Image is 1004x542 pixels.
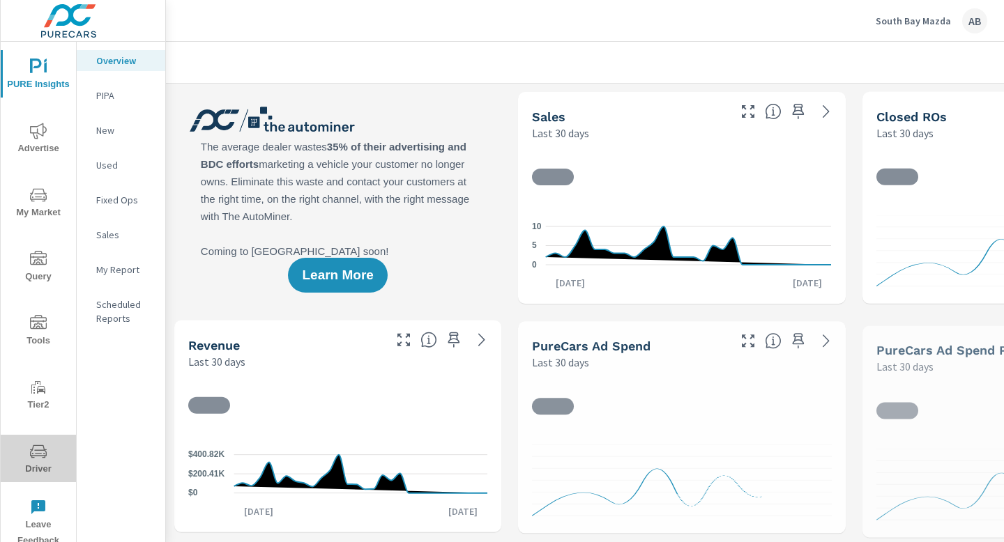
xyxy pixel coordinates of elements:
p: Scheduled Reports [96,297,154,325]
div: Scheduled Reports [77,294,165,329]
a: See more details in report [815,100,837,123]
p: Last 30 days [532,354,589,371]
span: Tier2 [5,379,72,413]
p: [DATE] [234,504,283,518]
p: South Bay Mazda [876,15,951,27]
h5: PureCars Ad Spend [532,339,651,353]
div: New [77,120,165,141]
text: 5 [532,241,537,251]
a: See more details in report [471,329,493,351]
span: Save this to your personalized report [787,330,809,352]
p: My Report [96,263,154,277]
button: Make Fullscreen [393,329,415,351]
p: Overview [96,54,154,68]
p: Last 30 days [876,125,934,141]
div: Fixed Ops [77,189,165,210]
button: Learn More [288,258,387,293]
span: Query [5,251,72,285]
div: Overview [77,50,165,71]
p: PIPA [96,88,154,102]
h5: Revenue [188,338,240,353]
button: Make Fullscreen [737,100,759,123]
p: Last 30 days [532,125,589,141]
div: PIPA [77,85,165,106]
span: Total sales revenue over the selected date range. [Source: This data is sourced from the dealer’s... [420,332,437,348]
text: $400.82K [188,450,225,460]
span: Save this to your personalized report [443,329,465,351]
span: Learn More [302,269,373,281]
div: Used [77,155,165,176]
div: Sales [77,224,165,245]
text: 10 [532,222,542,231]
div: My Report [77,259,165,280]
p: [DATE] [439,504,487,518]
p: Last 30 days [876,358,934,375]
span: Driver [5,443,72,477]
p: New [96,123,154,137]
text: 0 [532,260,537,270]
p: Used [96,158,154,172]
span: Save this to your personalized report [787,100,809,123]
a: See more details in report [815,330,837,352]
h5: Closed ROs [876,109,947,124]
h5: Sales [532,109,565,124]
span: PURE Insights [5,59,72,93]
p: Last 30 days [188,353,245,370]
text: $200.41K [188,469,225,479]
p: Sales [96,228,154,242]
button: Make Fullscreen [737,330,759,352]
p: [DATE] [546,276,595,290]
p: Fixed Ops [96,193,154,207]
p: [DATE] [783,276,832,290]
span: Tools [5,315,72,349]
span: My Market [5,187,72,221]
span: Number of vehicles sold by the dealership over the selected date range. [Source: This data is sou... [765,103,782,120]
div: AB [962,8,987,33]
span: Total cost of media for all PureCars channels for the selected dealership group over the selected... [765,332,782,349]
text: $0 [188,488,198,498]
span: Advertise [5,123,72,157]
